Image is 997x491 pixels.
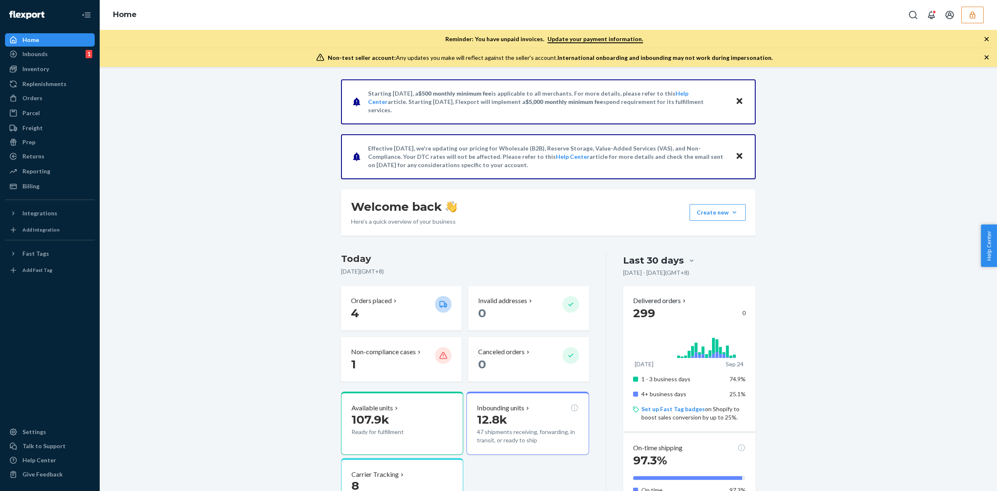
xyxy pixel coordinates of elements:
[22,226,59,233] div: Add Integration
[468,286,589,331] button: Invalid addresses 0
[351,357,356,371] span: 1
[351,347,416,357] p: Non-compliance cases
[641,390,723,398] p: 4+ business days
[22,470,63,479] div: Give Feedback
[351,428,428,436] p: Ready for fulfillment
[478,306,486,320] span: 0
[351,296,392,306] p: Orders placed
[351,199,457,214] h1: Welcome back
[22,65,49,73] div: Inventory
[944,466,989,487] iframe: Opens a widget where you can chat to one of our agents
[478,347,525,357] p: Canceled orders
[641,405,705,412] a: Set up Fast Tag badges
[477,403,524,413] p: Inbounding units
[5,47,95,61] a: Inbounds1
[328,54,396,61] span: Non-test seller account:
[5,264,95,277] a: Add Fast Tag
[641,375,723,383] p: 1 - 3 business days
[5,439,95,453] button: Talk to Support
[351,412,389,427] span: 107.9k
[5,247,95,260] button: Fast Tags
[633,306,655,320] span: 299
[526,98,603,105] span: $5,000 monthly minimum fee
[341,392,463,455] button: Available units107.9kReady for fulfillment
[5,121,95,135] a: Freight
[734,96,745,108] button: Close
[445,201,457,212] img: hand-wave emoji
[22,249,49,258] div: Fast Tags
[351,217,457,226] p: Here’s a quick overview of your business
[633,306,746,321] div: 0
[368,89,727,114] p: Starting [DATE], a is applicable to all merchants. For more details, please refer to this article...
[22,109,40,117] div: Parcel
[22,138,35,146] div: Prep
[22,124,43,132] div: Freight
[923,7,940,23] button: Open notifications
[477,428,578,444] p: 47 shipments receiving, forwarding, in transit, or ready to ship
[5,33,95,47] a: Home
[418,90,491,97] span: $500 monthly minimum fee
[477,412,507,427] span: 12.8k
[5,77,95,91] a: Replenishments
[633,453,667,467] span: 97.3%
[5,165,95,178] a: Reporting
[478,296,527,306] p: Invalid addresses
[5,425,95,439] a: Settings
[341,337,462,382] button: Non-compliance cases 1
[557,54,773,61] span: International onboarding and inbounding may not work during impersonation.
[5,136,95,149] a: Prep
[5,91,95,105] a: Orders
[351,403,393,413] p: Available units
[22,80,66,88] div: Replenishments
[478,357,486,371] span: 0
[22,442,66,450] div: Talk to Support
[5,62,95,76] a: Inventory
[633,296,688,306] button: Delivered orders
[5,150,95,163] a: Returns
[734,151,745,163] button: Close
[5,106,95,120] a: Parcel
[9,11,44,19] img: Flexport logo
[729,375,746,382] span: 74.9%
[86,50,92,58] div: 1
[5,454,95,467] a: Help Center
[22,36,39,44] div: Home
[641,405,746,422] p: on Shopify to boost sales conversion by up to 25%.
[22,94,42,102] div: Orders
[467,392,589,455] button: Inbounding units12.8k47 shipments receiving, forwarding, in transit, or ready to ship
[623,269,689,277] p: [DATE] - [DATE] ( GMT+8 )
[905,7,921,23] button: Open Search Box
[78,7,95,23] button: Close Navigation
[941,7,958,23] button: Open account menu
[468,337,589,382] button: Canceled orders 0
[22,152,44,160] div: Returns
[22,266,52,274] div: Add Fast Tag
[981,225,997,267] button: Help Center
[556,153,589,160] a: Help Center
[22,182,39,190] div: Billing
[635,360,653,368] p: [DATE]
[368,144,727,169] p: Effective [DATE], we're updating our pricing for Wholesale (B2B), Reserve Storage, Value-Added Se...
[726,360,744,368] p: Sep 24
[633,443,683,453] p: On-time shipping
[445,35,643,43] p: Reminder: You have unpaid invoices.
[22,456,56,464] div: Help Center
[548,35,643,43] a: Update your payment information.
[22,167,50,175] div: Reporting
[106,3,143,27] ol: breadcrumbs
[22,428,46,436] div: Settings
[341,267,589,276] p: [DATE] ( GMT+8 )
[729,390,746,397] span: 25.1%
[690,204,746,221] button: Create new
[5,180,95,193] a: Billing
[5,223,95,237] a: Add Integration
[113,10,137,19] a: Home
[5,207,95,220] button: Integrations
[5,468,95,481] button: Give Feedback
[351,470,399,479] p: Carrier Tracking
[341,252,589,266] h3: Today
[351,306,359,320] span: 4
[328,54,773,62] div: Any updates you make will reflect against the seller's account.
